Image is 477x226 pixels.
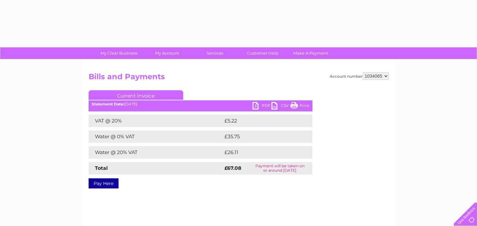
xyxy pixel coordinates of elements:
[141,47,193,59] a: My Account
[89,115,223,127] td: VAT @ 20%
[253,102,271,111] a: PDF
[89,90,183,100] a: Current Invoice
[237,47,289,59] a: Customer Help
[223,130,300,143] td: £35.75
[89,146,223,159] td: Water @ 20% VAT
[89,102,312,106] div: [DATE]
[223,115,298,127] td: £5.22
[223,146,299,159] td: £26.11
[89,72,389,84] h2: Bills and Payments
[95,165,108,171] strong: Total
[271,102,290,111] a: CSV
[330,72,389,80] div: Account number
[189,47,241,59] a: Services
[92,102,124,106] b: Statement Date:
[89,130,223,143] td: Water @ 0% VAT
[89,178,119,188] a: Pay Here
[247,162,312,175] td: Payment will be taken on or around [DATE]
[224,165,241,171] strong: £67.08
[93,47,145,59] a: My Clear Business
[285,47,337,59] a: Make A Payment
[290,102,309,111] a: Print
